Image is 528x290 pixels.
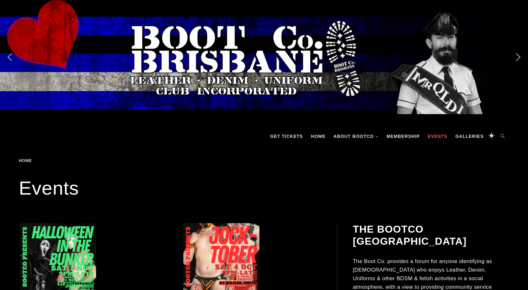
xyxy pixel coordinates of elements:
[308,127,329,146] a: Home
[330,127,382,146] a: About BootCo
[19,176,509,201] h1: Events
[425,127,451,146] a: Events
[383,127,423,146] a: Membership
[267,127,306,146] a: GET TICKETS
[19,158,61,163] div: Breadcrumbs
[513,52,523,62] img: next arrow
[5,52,15,62] img: previous arrow
[353,223,508,248] h2: The BootCo [GEOGRAPHIC_DATA]
[19,158,34,163] a: Home
[452,127,487,146] a: Galleries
